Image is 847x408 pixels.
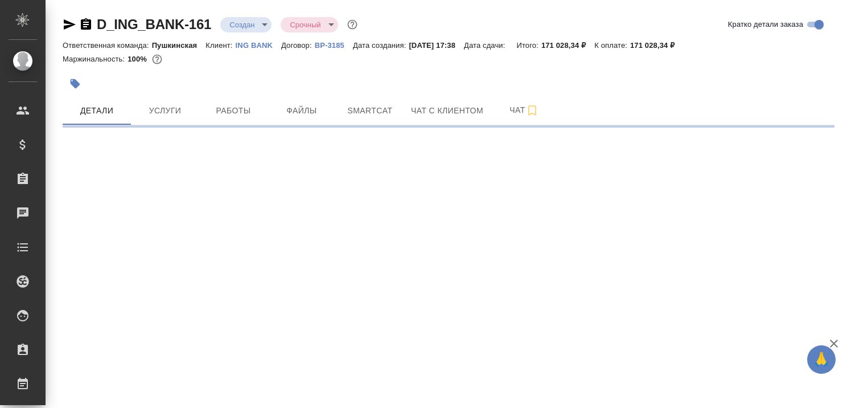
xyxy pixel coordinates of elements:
p: [DATE] 17:38 [409,41,464,50]
span: Кратко детали заказа [728,19,803,30]
p: 100% [128,55,150,63]
p: К оплате: [594,41,630,50]
button: 🙏 [807,345,836,374]
p: Клиент: [205,41,235,50]
button: Добавить тэг [63,71,88,96]
p: Ответственная команда: [63,41,152,50]
button: Скопировать ссылку [79,18,93,31]
a: D_ING_BANK-161 [97,17,211,32]
a: ING BANK [236,40,281,50]
p: ВР-3185 [315,41,353,50]
span: 🙏 [812,348,831,372]
span: Детали [69,104,124,118]
button: 0.00 RUB; [150,52,165,67]
p: Дата создания: [353,41,409,50]
p: Итого: [516,41,541,50]
span: Чат [497,103,552,117]
div: Создан [281,17,338,32]
p: Договор: [281,41,315,50]
div: Создан [220,17,272,32]
span: Файлы [274,104,329,118]
p: 171 028,34 ₽ [541,41,594,50]
svg: Подписаться [525,104,539,117]
button: Скопировать ссылку для ЯМессенджера [63,18,76,31]
span: Услуги [138,104,192,118]
p: Дата сдачи: [464,41,508,50]
p: 171 028,34 ₽ [630,41,683,50]
span: Работы [206,104,261,118]
p: ING BANK [236,41,281,50]
button: Создан [226,20,258,30]
p: Пушкинская [152,41,206,50]
button: Срочный [286,20,324,30]
button: Доп статусы указывают на важность/срочность заказа [345,17,360,32]
p: Маржинальность: [63,55,128,63]
a: ВР-3185 [315,40,353,50]
span: Smartcat [343,104,397,118]
span: Чат с клиентом [411,104,483,118]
